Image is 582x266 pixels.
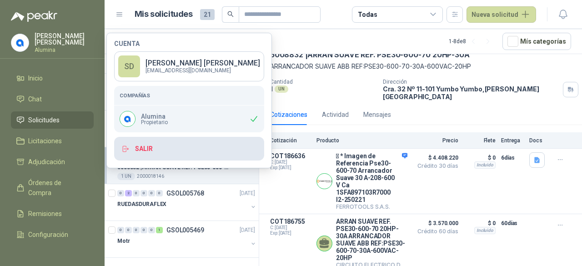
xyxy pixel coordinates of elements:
[270,110,307,120] div: Cotizaciones
[114,137,264,161] button: Salir
[11,153,94,171] a: Adjudicación
[363,110,391,120] div: Mensajes
[11,70,94,87] a: Inicio
[28,157,65,167] span: Adjudicación
[227,11,234,17] span: search
[413,152,458,163] span: $ 4.408.220
[317,174,332,189] img: Company Logo
[141,120,168,125] span: Propietario
[117,173,135,180] div: 1 UN
[133,227,140,233] div: 0
[137,173,164,180] p: 2000018146
[322,110,349,120] div: Actividad
[270,225,311,231] span: C: [DATE]
[413,218,458,229] span: $ 3.570.000
[133,190,140,196] div: 0
[117,237,130,246] p: Motr
[35,47,94,53] p: Alumina
[11,226,94,243] a: Configuración
[501,218,524,229] p: 60 días
[28,73,43,83] span: Inicio
[383,79,559,85] p: Dirección
[148,227,155,233] div: 0
[413,229,458,234] span: Crédito 60 días
[28,136,62,146] span: Licitaciones
[467,6,536,23] button: Nueva solicitud
[270,61,571,71] p: ARRANCADOR SUAVE ABB REF:PSE30-600-70-30A-600VAC-20HP
[156,227,163,233] div: 1
[502,33,571,50] button: Mís categorías
[125,227,132,233] div: 0
[28,209,62,219] span: Remisiones
[270,165,311,171] span: Exp: [DATE]
[135,8,193,21] h1: Mis solicitudes
[464,218,496,229] p: $ 0
[270,231,311,236] span: Exp: [DATE]
[358,10,377,20] div: Todas
[270,137,311,144] p: Cotización
[140,227,147,233] div: 0
[120,91,259,100] h5: Compañías
[11,90,94,108] a: Chat
[413,163,458,169] span: Crédito 30 días
[148,190,155,196] div: 0
[117,188,257,217] a: 0 2 0 0 0 0 GSOL005768[DATE] RUEDASDURAFLEX
[166,190,204,196] p: GSOL005768
[11,11,57,22] img: Logo peakr
[117,227,124,233] div: 0
[117,200,166,209] p: RUEDASDURAFLEX
[11,132,94,150] a: Licitaciones
[114,51,264,81] a: SD[PERSON_NAME] [PERSON_NAME][EMAIL_ADDRESS][DOMAIN_NAME]
[11,205,94,222] a: Remisiones
[270,79,376,85] p: Cantidad
[474,161,496,169] div: Incluido
[336,152,407,203] p:  * Imagen de Referencia Pse30-600-70 Arrancador Suave 30 A-208-600 V Ca 1SFA897103R7000 I2-250221
[156,190,163,196] div: 0
[114,40,264,47] h4: Cuenta
[529,137,547,144] p: Docs
[336,203,407,210] p: FERROTOOLS S.A.S.
[240,226,255,235] p: [DATE]
[114,105,264,132] div: Company LogoAluminaPropietario
[240,189,255,198] p: [DATE]
[501,137,524,144] p: Entrega
[11,34,29,51] img: Company Logo
[464,152,496,163] p: $ 0
[316,137,407,144] p: Producto
[120,111,135,126] img: Company Logo
[28,178,85,198] span: Órdenes de Compra
[11,174,94,201] a: Órdenes de Compra
[464,137,496,144] p: Flete
[200,9,215,20] span: 21
[28,115,60,125] span: Solicitudes
[11,111,94,129] a: Solicitudes
[270,160,311,165] span: C: [DATE]
[117,190,124,196] div: 0
[413,137,458,144] p: Precio
[270,152,311,160] p: COT186636
[145,68,260,73] p: [EMAIL_ADDRESS][DOMAIN_NAME]
[145,60,260,67] p: [PERSON_NAME] [PERSON_NAME]
[336,218,407,261] p: ARRAN SUAVE REF. PSE30-600-70 20HP-30A ARRANCADOR SUAVE ABB REF:PSE30-600-70-30A-600VAC-20HP
[28,94,42,104] span: Chat
[449,34,495,49] div: 1 - 8 de 8
[118,55,140,77] div: SD
[501,152,524,163] p: 6 días
[141,113,168,120] p: Alumina
[270,218,311,225] p: COT186755
[270,50,470,60] p: 5008832 | ARRAN SUAVE REF. PSE30-600-70 20HP-30A
[28,230,68,240] span: Configuración
[117,225,257,254] a: 0 0 0 0 0 1 GSOL005469[DATE] Motr
[140,190,147,196] div: 0
[35,33,94,45] p: [PERSON_NAME] [PERSON_NAME]
[474,227,496,234] div: Incluido
[166,227,204,233] p: GSOL005469
[125,190,132,196] div: 2
[383,85,559,100] p: Cra. 32 Nº 11-101 Yumbo Yumbo , [PERSON_NAME][GEOGRAPHIC_DATA]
